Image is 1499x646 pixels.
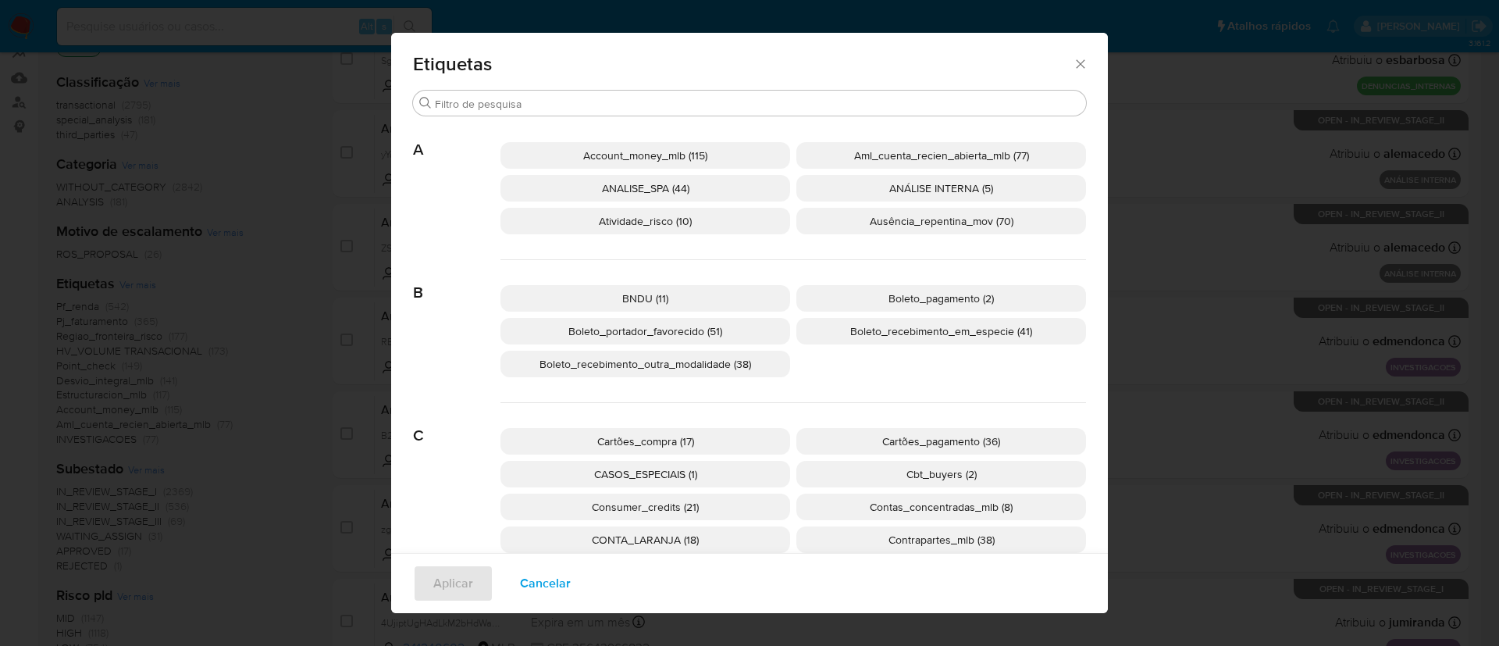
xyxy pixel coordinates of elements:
div: Boleto_recebimento_outra_modalidade (38) [500,351,790,377]
input: Filtro de pesquisa [435,97,1080,111]
div: CASOS_ESPECIAIS (1) [500,461,790,487]
div: CONTA_LARANJA (18) [500,526,790,553]
div: Boleto_recebimento_em_especie (41) [796,318,1086,344]
div: Atividade_risco (10) [500,208,790,234]
span: ANALISE_SPA (44) [602,180,689,196]
span: Contas_concentradas_mlb (8) [870,499,1013,515]
div: Cartões_pagamento (36) [796,428,1086,455]
span: Etiquetas [413,55,1073,73]
div: Aml_cuenta_recien_abierta_mlb (77) [796,142,1086,169]
span: Boleto_pagamento (2) [888,291,994,306]
span: Boleto_portador_favorecido (51) [568,323,722,339]
button: Cancelar [500,565,591,602]
span: Cartões_compra (17) [597,434,694,449]
span: C [413,403,500,445]
span: Ausência_repentina_mov (70) [870,213,1013,229]
span: Aml_cuenta_recien_abierta_mlb (77) [854,148,1029,163]
button: Buscar [419,97,432,109]
div: Cartões_compra (17) [500,428,790,455]
div: Boleto_pagamento (2) [796,285,1086,312]
span: B [413,260,500,302]
div: Boleto_portador_favorecido (51) [500,318,790,344]
span: ANÁLISE INTERNA (5) [889,180,993,196]
span: Boleto_recebimento_em_especie (41) [850,323,1032,339]
span: Contrapartes_mlb (38) [888,532,995,548]
div: Ausência_repentina_mov (70) [796,208,1086,234]
span: A [413,117,500,159]
div: Contas_concentradas_mlb (8) [796,494,1086,520]
span: BNDU (11) [622,291,668,306]
div: Contrapartes_mlb (38) [796,526,1086,553]
div: Consumer_credits (21) [500,494,790,520]
span: CASOS_ESPECIAIS (1) [594,466,697,482]
div: BNDU (11) [500,285,790,312]
span: CONTA_LARANJA (18) [592,532,699,548]
span: Cartões_pagamento (36) [882,434,1000,449]
span: Boleto_recebimento_outra_modalidade (38) [539,356,751,372]
span: Atividade_risco (10) [599,213,692,229]
div: ANÁLISE INTERNA (5) [796,175,1086,202]
span: Cancelar [520,566,571,601]
span: Consumer_credits (21) [592,499,699,515]
button: Fechar [1073,56,1087,70]
div: Account_money_mlb (115) [500,142,790,169]
span: Account_money_mlb (115) [583,148,707,163]
span: Cbt_buyers (2) [906,466,977,482]
div: ANALISE_SPA (44) [500,175,790,202]
div: Cbt_buyers (2) [796,461,1086,487]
